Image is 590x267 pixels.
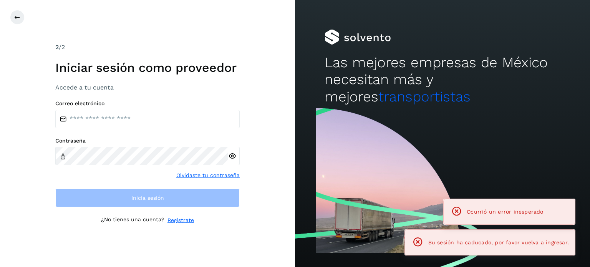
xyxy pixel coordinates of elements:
label: Correo electrónico [55,100,240,107]
span: Su sesión ha caducado, por favor vuelva a ingresar. [428,239,569,245]
span: Ocurrió un error inesperado [467,209,543,215]
button: Inicia sesión [55,189,240,207]
span: Inicia sesión [131,195,164,201]
a: Olvidaste tu contraseña [176,171,240,179]
span: transportistas [378,88,471,105]
a: Regístrate [167,216,194,224]
span: 2 [55,43,59,51]
p: ¿No tienes una cuenta? [101,216,164,224]
h2: Las mejores empresas de México necesitan más y mejores [325,54,560,105]
h3: Accede a tu cuenta [55,84,240,91]
div: /2 [55,43,240,52]
label: Contraseña [55,138,240,144]
h1: Iniciar sesión como proveedor [55,60,240,75]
